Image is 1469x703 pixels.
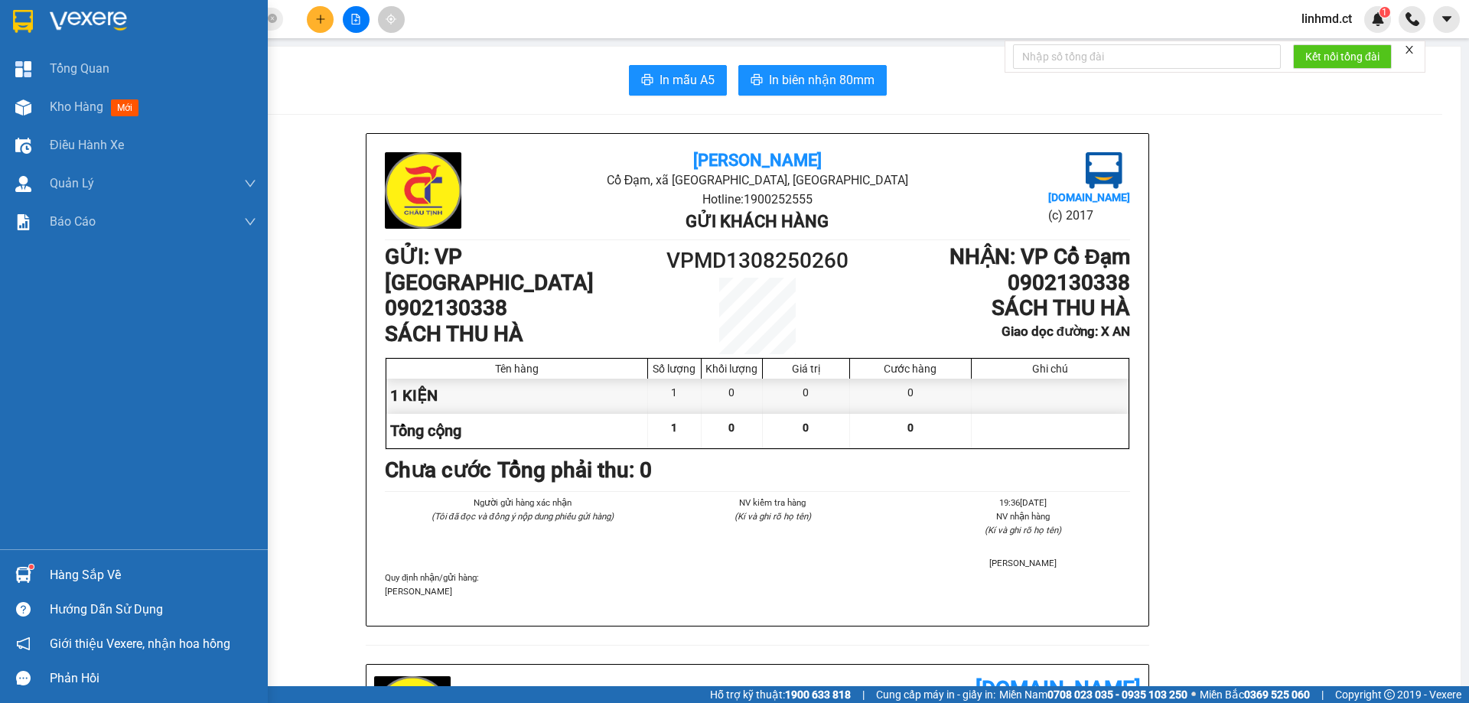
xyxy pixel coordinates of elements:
h1: 0902130338 [851,270,1130,296]
sup: 1 [1379,7,1390,18]
img: phone-icon [1405,12,1419,26]
li: Người gửi hàng xác nhận [415,496,629,509]
i: (Kí và ghi rõ họ tên) [734,511,811,522]
h1: SÁCH THU HÀ [851,295,1130,321]
span: aim [386,14,396,24]
span: copyright [1384,689,1395,700]
div: Quy định nhận/gửi hàng : [385,571,1130,598]
img: warehouse-icon [15,99,31,116]
span: Quản Lý [50,174,94,193]
div: Số lượng [652,363,697,375]
img: solution-icon [15,214,31,230]
b: GỬI : VP [GEOGRAPHIC_DATA] [385,244,594,295]
span: question-circle [16,602,31,617]
strong: 0708 023 035 - 0935 103 250 [1047,688,1187,701]
li: NV kiểm tra hàng [666,496,879,509]
span: caret-down [1440,12,1454,26]
img: warehouse-icon [15,138,31,154]
button: plus [307,6,334,33]
h1: 0902130338 [385,295,664,321]
img: dashboard-icon [15,61,31,77]
button: file-add [343,6,370,33]
div: Ghi chú [976,363,1125,375]
img: logo.jpg [385,152,461,229]
li: [PERSON_NAME] [917,556,1130,570]
img: icon-new-feature [1371,12,1385,26]
span: close [1404,44,1415,55]
div: Phản hồi [50,667,256,690]
b: [DOMAIN_NAME] [1048,191,1130,203]
div: Cước hàng [854,363,967,375]
b: Tổng phải thu: 0 [497,457,652,483]
span: Miền Nam [999,686,1187,703]
span: Cung cấp máy in - giấy in: [876,686,995,703]
span: plus [315,14,326,24]
span: In biên nhận 80mm [769,70,875,90]
i: (Kí và ghi rõ họ tên) [985,525,1061,535]
b: NHẬN : VP Cổ Đạm [949,244,1130,269]
li: (c) 2017 [1048,206,1130,225]
i: (Tôi đã đọc và đồng ý nộp dung phiếu gửi hàng) [432,511,614,522]
span: Hỗ trợ kỹ thuật: [710,686,851,703]
span: mới [111,99,138,116]
button: caret-down [1433,6,1460,33]
span: In mẫu A5 [660,70,715,90]
button: Kết nối tổng đài [1293,44,1392,69]
sup: 1 [29,565,34,569]
span: | [1321,686,1324,703]
span: linhmd.ct [1289,9,1364,28]
b: [DOMAIN_NAME] [976,676,1141,701]
strong: 0369 525 060 [1244,688,1310,701]
img: logo.jpg [1086,152,1122,189]
li: Hotline: 1900252555 [509,190,1005,209]
li: NV nhận hàng [917,509,1130,523]
li: Cổ Đạm, xã [GEOGRAPHIC_DATA], [GEOGRAPHIC_DATA] [509,171,1005,190]
span: notification [16,636,31,651]
span: Tổng Quan [50,59,109,78]
span: printer [641,73,653,88]
span: 0 [728,421,734,434]
p: [PERSON_NAME] [385,584,1130,598]
span: Tổng cộng [390,421,461,440]
div: Hướng dẫn sử dụng [50,598,256,621]
b: [PERSON_NAME] [693,151,822,170]
span: 0 [803,421,809,434]
div: Hàng sắp về [50,564,256,587]
li: 19:36[DATE] [917,496,1130,509]
span: Kho hàng [50,99,103,114]
span: 0 [907,421,914,434]
div: Khối lượng [705,363,758,375]
span: Giới thiệu Vexere, nhận hoa hồng [50,634,230,653]
span: Báo cáo [50,212,96,231]
span: 1 [671,421,677,434]
img: logo-vxr [13,10,33,33]
span: message [16,671,31,685]
img: warehouse-icon [15,176,31,192]
span: down [244,177,256,190]
span: down [244,216,256,228]
img: warehouse-icon [15,567,31,583]
h1: VPMD1308250260 [664,244,851,278]
b: Chưa cước [385,457,491,483]
div: Tên hàng [390,363,643,375]
span: | [862,686,865,703]
div: 0 [850,379,972,413]
span: Kết nối tổng đài [1305,48,1379,65]
b: Giao dọc đường: X AN [1002,324,1130,339]
span: Điều hành xe [50,135,124,155]
div: 1 KIỆN [386,379,648,413]
b: Gửi khách hàng [686,212,829,231]
button: aim [378,6,405,33]
h1: SÁCH THU HÀ [385,321,664,347]
button: printerIn mẫu A5 [629,65,727,96]
span: close-circle [268,12,277,27]
div: 1 [648,379,702,413]
div: Giá trị [767,363,845,375]
span: 1 [1382,7,1387,18]
div: 0 [702,379,763,413]
span: close-circle [268,14,277,23]
div: 0 [763,379,850,413]
span: Miền Bắc [1200,686,1310,703]
button: printerIn biên nhận 80mm [738,65,887,96]
span: ⚪️ [1191,692,1196,698]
